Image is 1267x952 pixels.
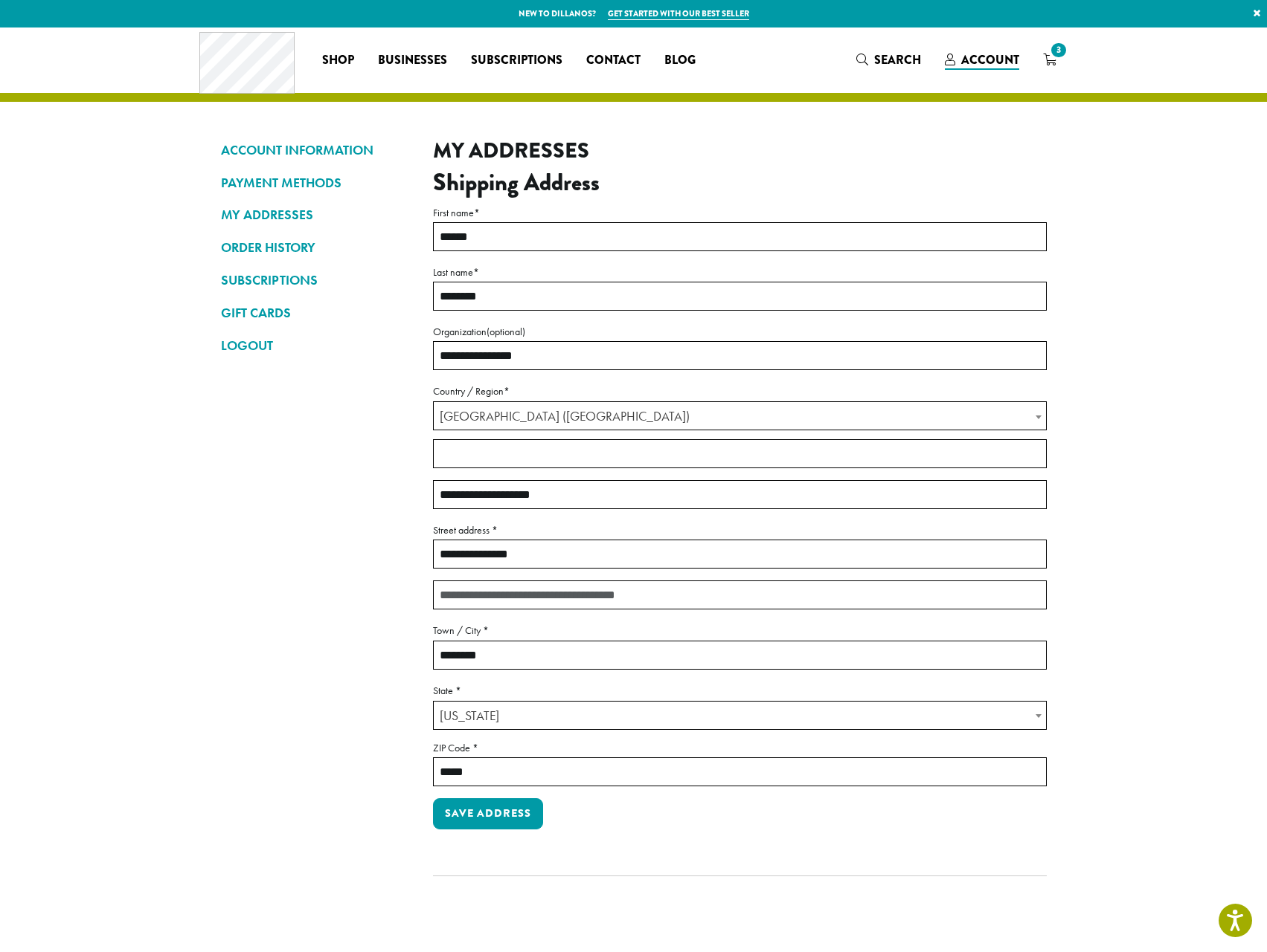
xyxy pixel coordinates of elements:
[433,323,1047,341] label: Organization
[433,401,1047,430] span: Country / Region
[487,325,525,338] span: (optional)
[221,333,411,358] a: LOGOUT
[322,51,354,70] span: Shop
[433,169,1047,197] h3: Shipping Address
[471,51,562,70] span: Subscriptions
[221,235,411,260] a: ORDER HISTORY
[434,402,1046,431] span: United States (US)
[310,48,366,72] a: Shop
[221,137,411,163] a: ACCOUNT INFORMATION
[434,702,1046,731] span: Georgia
[433,798,543,829] button: Save address
[378,51,447,70] span: Businesses
[608,7,749,20] a: Get started with our best seller
[221,137,411,898] nav: Account pages
[433,621,1047,640] label: Town / City
[433,382,1047,401] label: Country / Region
[586,51,641,70] span: Contact
[961,51,1019,68] span: Account
[433,521,1047,540] label: Street address
[221,202,411,227] a: MY ADDRESSES
[433,204,1047,222] label: First name
[874,51,921,68] span: Search
[844,48,933,72] a: Search
[221,300,411,326] a: GIFT CARDS
[433,681,1047,700] label: State
[433,701,1047,730] span: State
[221,170,411,195] a: PAYMENT METHODS
[433,263,1047,282] label: Last name
[221,268,411,293] a: SUBSCRIPTIONS
[664,51,696,70] span: Blog
[433,739,1047,757] label: ZIP Code
[1048,40,1068,60] span: 3
[433,137,1047,163] h2: My Addresses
